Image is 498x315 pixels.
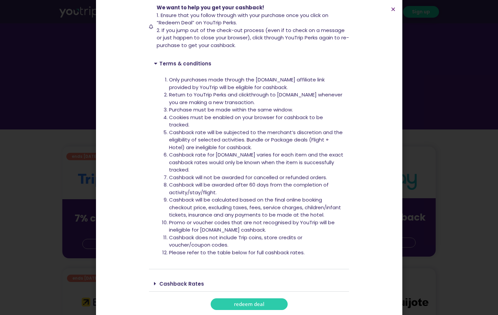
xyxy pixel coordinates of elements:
[149,56,349,71] div: Terms & conditions
[169,249,344,257] li: Please refer to the table below for full cashback rates.
[157,12,328,26] span: 1. Ensure that you follow through with your purchase once you click on “Redeem Deal” on YouTrip P...
[169,106,344,114] li: Purchase must be made within the same window.
[157,4,264,11] span: We want to help you get your cashback!
[149,276,349,292] div: Cashback Rates
[169,76,344,91] li: Only purchases made through the [DOMAIN_NAME] affiliate link provided by YouTrip will be eligible...
[169,181,344,196] li: Cashback will be awarded after 60 days from the completion of activity/stay/flight.
[169,114,344,129] li: Cookies must be enabled on your browser for cashback to be tracked.
[169,91,344,106] li: Return to YouTrip Perks and clickthrough to [DOMAIN_NAME] whenever you are making a new transaction.
[169,234,344,249] li: Cashback does not include Trip coins, store credits or voucher/coupon codes.
[169,196,344,219] li: Cashback will be calculated based on the final online booking checkout price, excluding taxes, fe...
[159,280,204,287] a: Cashback Rates
[157,27,349,49] span: 2. If you jump out of the check-out process (even if to check on a message or just happen to clos...
[159,60,211,67] a: Terms & conditions
[169,151,344,174] li: Cashback rate for [DOMAIN_NAME] varies for each item and the exact cashback rates would only be k...
[234,302,264,307] span: redeem deal
[169,174,344,182] li: Cashback will not be awarded for cancelled or refunded orders.
[169,219,344,234] li: Promo or voucher codes that are not recognised by YouTrip will be ineligible for [DOMAIN_NAME] ca...
[169,129,344,151] li: Cashback rate will be subjected to the merchant’s discretion and the eligibility of selected acti...
[391,7,396,12] a: Close
[211,298,288,310] a: redeem deal
[149,71,349,269] div: Terms & conditions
